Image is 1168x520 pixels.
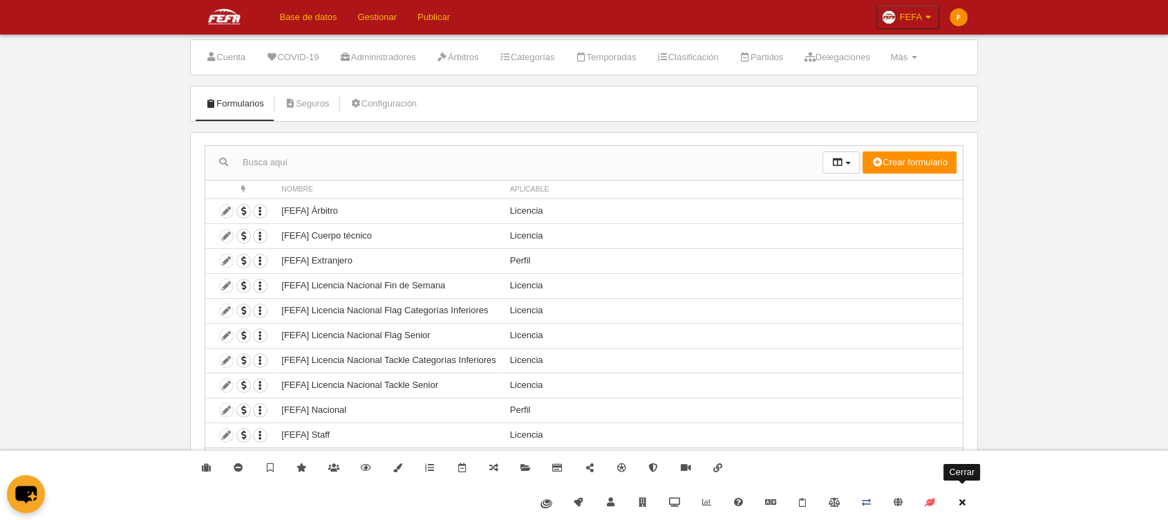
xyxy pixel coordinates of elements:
[274,273,502,298] td: [FEFA] Licencia Nacional Fin de Semana
[540,499,552,508] img: fiware.svg
[492,47,563,68] a: Categorías
[649,47,726,68] a: Clasificación
[274,298,502,323] td: [FEFA] Licencia Nacional Flag Categorías Inferiores
[796,47,877,68] a: Delegaciones
[191,8,258,25] img: FEFA
[274,198,502,223] td: [FEFA] Árbitro
[876,6,939,29] a: FEFA
[503,373,963,398] td: Licencia
[503,423,963,447] td: Licencia
[950,8,968,26] img: c2l6ZT0zMHgzMCZmcz05JnRleHQ9RiZiZz1mYjhjMDA%3D.png
[503,273,963,298] td: Licencia
[277,93,337,114] a: Seguros
[503,223,963,248] td: Licencia
[882,10,896,24] img: Oazxt6wLFNvE.30x30.jpg
[274,223,502,248] td: [FEFA] Cuerpo técnico
[503,298,963,323] td: Licencia
[503,348,963,373] td: Licencia
[883,47,924,68] a: Más
[503,248,963,273] td: Perfil
[274,323,502,348] td: [FEFA] Licencia Nacional Flag Senior
[343,93,424,114] a: Configuración
[281,185,313,193] span: Nombre
[198,93,272,114] a: Formularios
[7,475,45,513] button: chat-button
[205,152,822,173] input: Busca aquí
[274,398,502,423] td: [FEFA] Nacional
[503,398,963,423] td: Perfil
[890,52,907,62] span: Más
[274,423,502,447] td: [FEFA] Staff
[274,373,502,398] td: [FEFA] Licencia Nacional Tackle Senior
[503,323,963,348] td: Licencia
[274,248,502,273] td: [FEFA] Extranjero
[863,151,957,174] button: Crear formulario
[732,47,791,68] a: Partidos
[274,348,502,373] td: [FEFA] Licencia Nacional Tackle Categorías Inferiores
[510,185,549,193] span: Aplicable
[503,198,963,223] td: Licencia
[943,464,980,481] div: Cerrar
[258,47,326,68] a: COVID-19
[429,47,487,68] a: Árbitros
[332,47,423,68] a: Administradores
[567,47,643,68] a: Temporadas
[198,47,253,68] a: Cuenta
[899,10,922,24] span: FEFA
